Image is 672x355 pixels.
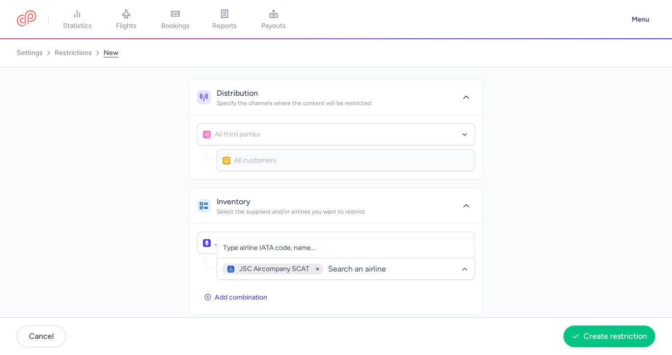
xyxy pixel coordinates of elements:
a: statistics [53,9,102,30]
a: bookings [151,9,200,30]
button: Menu [626,10,655,29]
a: reports [200,9,249,30]
button: Add combination [197,288,275,307]
a: CitizenPlane red outlined logo [17,10,36,28]
input: content[0].airlines-searchbox [328,264,470,274]
span: flights [116,22,137,30]
span: JOINUP KZ [203,238,462,248]
a: payouts [249,9,298,30]
span: Add combination [215,294,267,301]
span: reports [212,22,237,30]
button: Create restriction [563,326,655,347]
a: settings [17,45,43,61]
span: payouts [261,22,286,30]
h3: Inventory [217,196,365,208]
span: bookings [161,22,190,30]
span: Create restriction [584,332,647,341]
figure: DV airline logo [227,266,234,273]
span: Type airline IATA code, name... [217,238,475,258]
span: statistics [63,22,92,30]
span: All third parties [215,129,260,140]
h3: Distribution [217,87,371,99]
span: Cancel [29,332,54,341]
a: flights [102,9,151,30]
button: Cancel [17,326,66,347]
span: JSC Aircompany SCAT [227,266,310,273]
a: new [104,45,118,61]
a: restrictions [55,45,92,61]
span: Specify the channels where the content will be restricted [217,100,371,107]
span: Select the suppliers and/or airlines you want to restrict [217,208,365,215]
